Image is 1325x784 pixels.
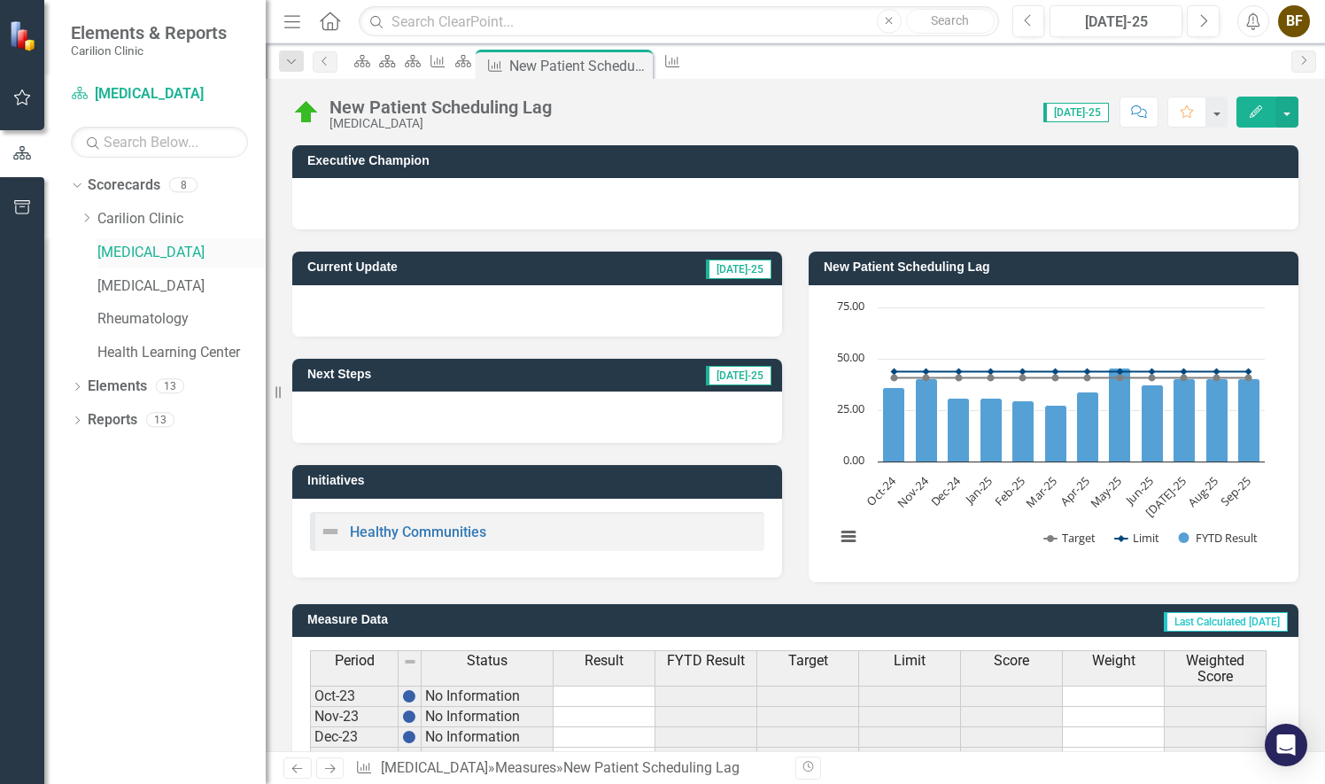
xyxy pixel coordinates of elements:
[883,387,905,462] path: Oct-24, 36.2. FYTD Result.
[307,474,773,487] h3: Initiatives
[146,413,174,428] div: 13
[307,260,574,274] h3: Current Update
[992,473,1028,509] text: Feb-25
[350,524,486,540] a: Healthy Communities
[994,653,1029,669] span: Score
[310,727,399,748] td: Dec-23
[1278,5,1310,37] button: BF
[402,689,416,703] img: BgCOk07PiH71IgAAAABJRU5ErkJggg==
[88,410,137,431] a: Reports
[71,127,248,158] input: Search Below...
[1238,378,1260,462] path: Sep-25, 40.2. FYTD Result.
[97,343,266,363] a: Health Learning Center
[1142,384,1164,462] path: Jun-25, 37.2. FYTD Result.
[422,686,554,707] td: No Information
[1109,368,1131,462] path: May-25, 45.5. FYTD Result.
[1149,374,1156,381] path: Jun-25, 40.7. Target.
[706,260,771,279] span: [DATE]-25
[495,759,556,776] a: Measures
[883,368,1260,462] g: FYTD Result, series 3 of 3. Bar series with 12 bars.
[1052,374,1059,381] path: Mar-25, 40.7. Target.
[1179,530,1258,546] button: Show FYTD Result
[585,653,624,669] span: Result
[836,524,861,549] button: View chart menu, Chart
[1092,653,1135,669] span: Weight
[422,748,554,768] td: No Information
[988,374,995,381] path: Jan-25, 40.7. Target.
[97,209,266,229] a: Carilion Clinic
[381,759,488,776] a: [MEDICAL_DATA]
[329,117,552,130] div: [MEDICAL_DATA]
[1045,405,1067,462] path: Mar-25, 27.3. FYTD Result.
[402,750,416,765] img: BgCOk07PiH71IgAAAABJRU5ErkJggg==
[403,655,417,669] img: 8DAGhfEEPCf229AAAAAElFTkSuQmCC
[837,349,864,365] text: 50.00
[894,472,932,510] text: Nov-24
[422,727,554,748] td: No Information
[1084,374,1091,381] path: Apr-25, 40.7. Target.
[310,686,399,707] td: Oct-23
[1174,378,1196,462] path: Jul-25, 40.2. FYTD Result.
[1043,103,1109,122] span: [DATE]-25
[1265,724,1307,766] div: Open Intercom Messenger
[169,178,198,193] div: 8
[980,398,1003,462] path: Jan-25, 30.7. FYTD Result.
[927,472,965,509] text: Dec-24
[916,378,938,462] path: Nov-24, 40.2. FYTD Result.
[667,653,745,669] span: FYTD Result
[422,707,554,727] td: No Information
[402,710,416,724] img: BgCOk07PiH71IgAAAABJRU5ErkJggg==
[894,653,926,669] span: Limit
[307,154,1290,167] h3: Executive Champion
[156,379,184,394] div: 13
[355,758,782,779] div: » »
[71,22,227,43] span: Elements & Reports
[1117,374,1124,381] path: May-25, 40.7. Target.
[843,452,864,468] text: 0.00
[837,400,864,416] text: 25.00
[1057,473,1092,508] text: Apr-25
[88,175,160,196] a: Scorecards
[563,759,740,776] div: New Patient Scheduling Lag
[509,55,648,77] div: New Patient Scheduling Lag
[97,243,266,263] a: [MEDICAL_DATA]
[1056,12,1176,33] div: [DATE]-25
[1133,530,1159,546] text: Limit
[359,6,998,37] input: Search ClearPoint...
[292,98,321,127] img: On Target
[310,748,399,768] td: Jan-24
[961,473,996,508] text: Jan-25
[931,13,969,27] span: Search
[824,260,1290,274] h3: New Patient Scheduling Lag
[891,374,898,381] path: Oct-24, 40.7. Target.
[948,398,970,462] path: Dec-24, 30.8. FYTD Result.
[329,97,552,117] div: New Patient Scheduling Lag
[1012,400,1034,462] path: Feb-25, 29.7. FYTD Result.
[891,374,1252,381] g: Target, series 1 of 3. Line with 12 data points.
[1050,5,1182,37] button: [DATE]-25
[826,299,1274,564] svg: Interactive chart
[97,276,266,297] a: [MEDICAL_DATA]
[1245,374,1252,381] path: Sep-25, 40.7. Target.
[1164,612,1288,632] span: Last Calculated [DATE]
[1115,530,1159,546] button: Show Limit
[1206,378,1228,462] path: Aug-25, 40.2. FYTD Result.
[864,472,900,508] text: Oct-24
[826,299,1281,564] div: Chart. Highcharts interactive chart.
[97,309,266,330] a: Rheumatology
[1168,653,1262,684] span: Weighted Score
[1213,374,1220,381] path: Aug-25, 40.7. Target.
[1044,530,1096,546] button: Show Target
[1181,374,1188,381] path: Jul-25, 40.7. Target.
[402,730,416,744] img: BgCOk07PiH71IgAAAABJRU5ErkJggg==
[1121,473,1157,508] text: Jun-25
[335,653,375,669] span: Period
[88,376,147,397] a: Elements
[1023,473,1060,510] text: Mar-25
[1184,473,1221,510] text: Aug-25
[310,707,399,727] td: Nov-23
[307,368,535,381] h3: Next Steps
[467,653,508,669] span: Status
[1019,374,1027,381] path: Feb-25, 40.7. Target.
